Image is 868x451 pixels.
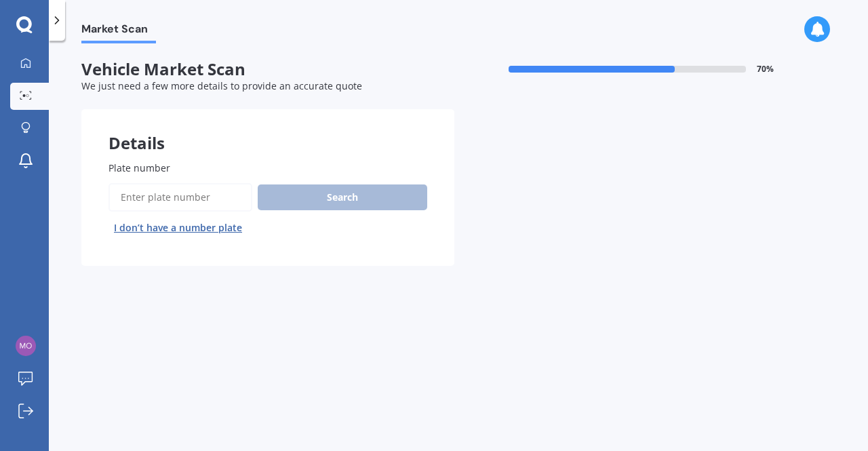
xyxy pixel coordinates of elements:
input: Enter plate number [108,183,252,212]
div: Details [81,109,454,150]
span: 70 % [757,64,774,74]
img: 21ad47edcbea1d43217f6b664a31138f [16,336,36,356]
button: I don’t have a number plate [108,217,248,239]
span: Plate number [108,161,170,174]
span: Market Scan [81,22,156,41]
span: Vehicle Market Scan [81,60,454,79]
span: We just need a few more details to provide an accurate quote [81,79,362,92]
